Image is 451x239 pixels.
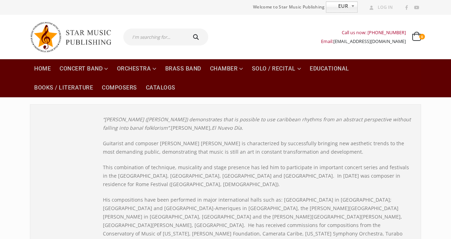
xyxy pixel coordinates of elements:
span: 0 [419,34,425,39]
p: This combination of technique, musicality and stage presence has led him to participate in import... [103,163,412,189]
em: El Nuevo Día. [212,124,243,131]
button: Search [186,29,208,45]
span: Welcome to Star Music Publishing [253,2,325,12]
input: I'm searching for... [123,29,186,45]
a: Solo / Recital [248,59,305,78]
a: Brass Band [161,59,205,78]
em: “[PERSON_NAME] ([PERSON_NAME]) demonstrates that is possible to use caribbean rhythms from an abs... [103,116,411,131]
p: Guitarist and composer [PERSON_NAME] [PERSON_NAME] is characterized by successfully bringing new ... [103,139,412,156]
a: Chamber [206,59,247,78]
a: Log In [367,3,393,12]
p: [PERSON_NAME], [103,115,412,132]
a: [EMAIL_ADDRESS][DOMAIN_NAME] [333,38,406,44]
a: Catalogs [142,78,180,97]
a: Composers [98,78,141,97]
a: Facebook [402,3,411,12]
img: Star Music Publishing [30,18,118,56]
a: Youtube [412,3,421,12]
div: Call us now: [PHONE_NUMBER] [321,28,406,37]
a: Educational [305,59,353,78]
a: Concert Band [55,59,112,78]
a: Orchestra [113,59,161,78]
a: Home [30,59,55,78]
a: Books / Literature [30,78,97,97]
span: EUR [326,2,348,10]
div: Email: [321,37,406,46]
